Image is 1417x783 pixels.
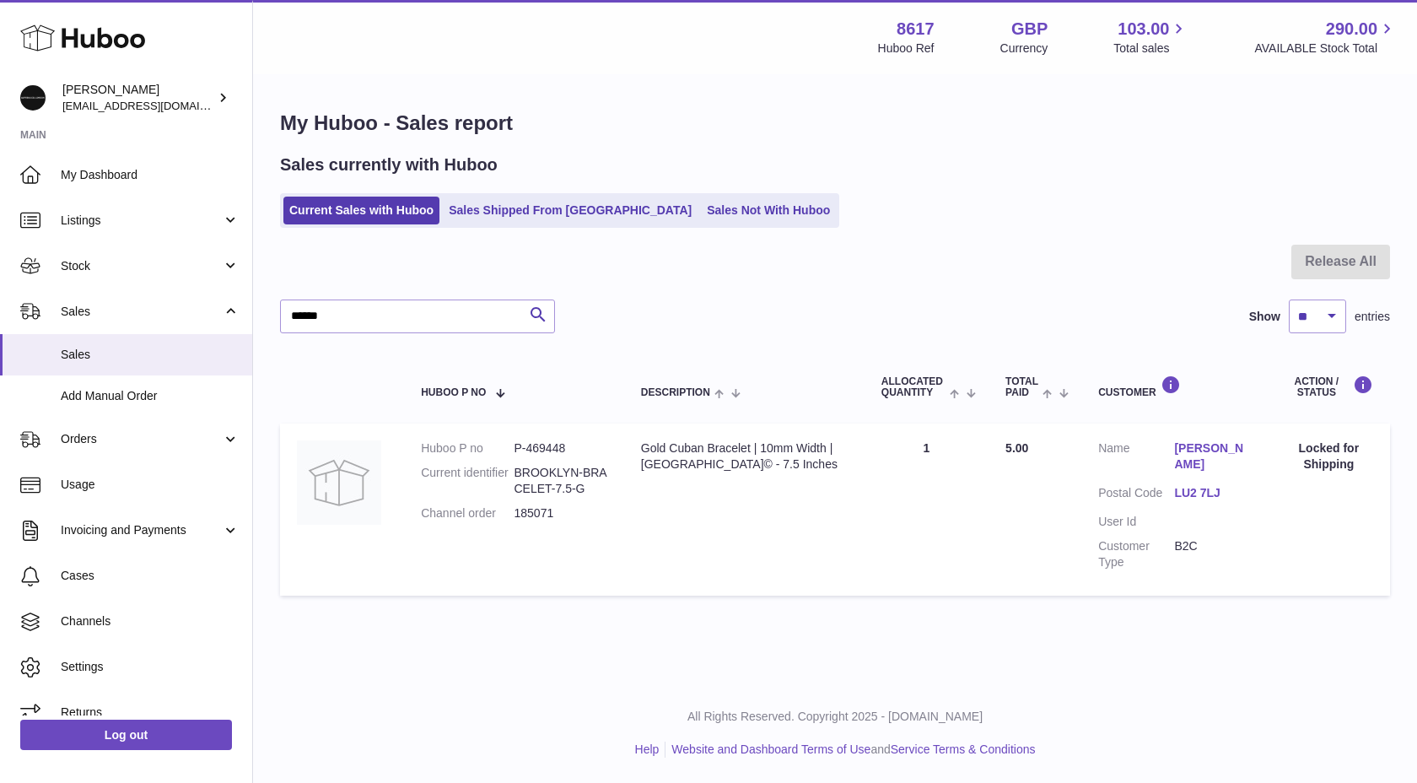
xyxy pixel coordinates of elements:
dt: User Id [1098,514,1174,530]
a: Website and Dashboard Terms of Use [671,742,870,756]
h1: My Huboo - Sales report [280,110,1390,137]
span: 103.00 [1118,18,1169,40]
dt: Postal Code [1098,485,1174,505]
span: Orders [61,431,222,447]
div: Huboo Ref [878,40,935,57]
span: Huboo P no [421,387,486,398]
span: Description [641,387,710,398]
span: Settings [61,659,240,675]
span: Total sales [1113,40,1188,57]
span: Sales [61,304,222,320]
span: [EMAIL_ADDRESS][DOMAIN_NAME] [62,99,248,112]
img: hello@alfredco.com [20,85,46,111]
div: Currency [1000,40,1048,57]
label: Show [1249,309,1280,325]
span: 5.00 [1005,441,1028,455]
a: [PERSON_NAME] [1174,440,1250,472]
li: and [665,742,1035,758]
span: Returns [61,705,240,721]
span: Total paid [1005,376,1038,398]
span: entries [1355,309,1390,325]
img: no-photo.jpg [297,440,381,525]
a: 103.00 Total sales [1113,18,1188,57]
strong: 8617 [897,18,935,40]
span: Channels [61,613,240,629]
dt: Name [1098,440,1174,477]
span: My Dashboard [61,167,240,183]
span: Cases [61,568,240,584]
span: Listings [61,213,222,229]
span: Stock [61,258,222,274]
div: Customer [1098,375,1251,398]
span: AVAILABLE Stock Total [1254,40,1397,57]
td: 1 [865,424,989,595]
dt: Huboo P no [421,440,514,456]
a: LU2 7LJ [1174,485,1250,501]
div: [PERSON_NAME] [62,82,214,114]
a: Help [635,742,660,756]
span: ALLOCATED Quantity [881,376,946,398]
span: 290.00 [1326,18,1377,40]
a: Current Sales with Huboo [283,197,439,224]
a: Sales Shipped From [GEOGRAPHIC_DATA] [443,197,698,224]
span: Usage [61,477,240,493]
a: 290.00 AVAILABLE Stock Total [1254,18,1397,57]
dt: Customer Type [1098,538,1174,570]
div: Gold Cuban Bracelet | 10mm Width | [GEOGRAPHIC_DATA]© - 7.5 Inches [641,440,848,472]
div: Locked for Shipping [1285,440,1373,472]
a: Service Terms & Conditions [891,742,1036,756]
span: Invoicing and Payments [61,522,222,538]
dt: Channel order [421,505,514,521]
span: Sales [61,347,240,363]
dd: B2C [1174,538,1250,570]
span: Add Manual Order [61,388,240,404]
a: Log out [20,720,232,750]
dd: P-469448 [514,440,606,456]
h2: Sales currently with Huboo [280,154,498,176]
dd: 185071 [514,505,606,521]
strong: GBP [1011,18,1048,40]
a: Sales Not With Huboo [701,197,836,224]
div: Action / Status [1285,375,1373,398]
dd: BROOKLYN-BRACELET-7.5-G [514,465,606,497]
p: All Rights Reserved. Copyright 2025 - [DOMAIN_NAME] [267,709,1404,725]
dt: Current identifier [421,465,514,497]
